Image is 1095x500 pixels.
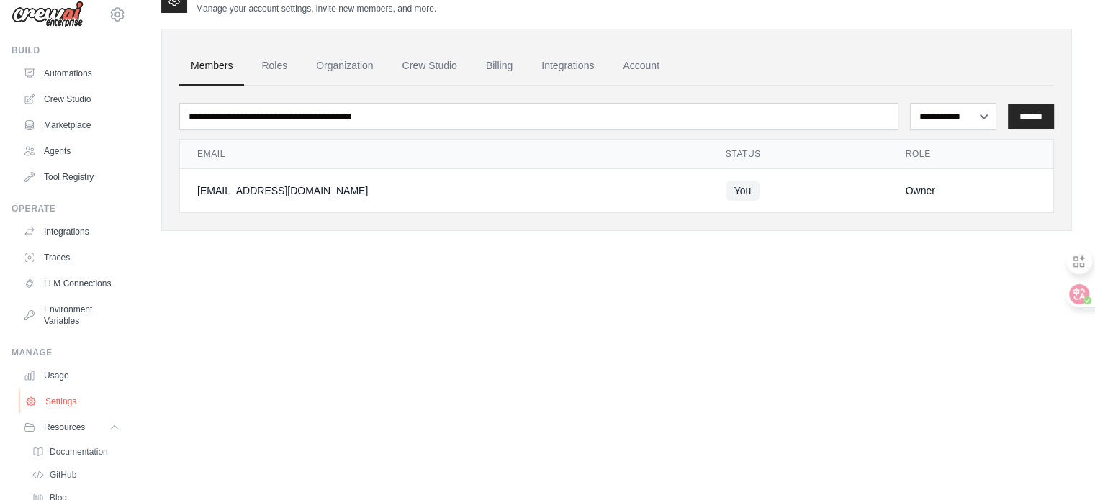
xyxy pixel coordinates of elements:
[17,62,126,85] a: Automations
[44,422,85,433] span: Resources
[26,465,126,485] a: GitHub
[179,47,244,86] a: Members
[17,220,126,243] a: Integrations
[196,3,436,14] p: Manage your account settings, invite new members, and more.
[305,47,384,86] a: Organization
[50,446,108,458] span: Documentation
[888,140,1054,169] th: Role
[17,246,126,269] a: Traces
[17,140,126,163] a: Agents
[17,165,126,188] a: Tool Registry
[17,416,126,439] button: Resources
[12,203,126,214] div: Operate
[17,364,126,387] a: Usage
[726,181,760,201] span: You
[12,45,126,56] div: Build
[17,298,126,332] a: Environment Variables
[19,390,127,413] a: Settings
[180,140,708,169] th: Email
[26,442,126,462] a: Documentation
[50,469,76,481] span: GitHub
[12,1,84,28] img: Logo
[17,114,126,137] a: Marketplace
[12,347,126,358] div: Manage
[611,47,671,86] a: Account
[906,183,1037,198] div: Owner
[530,47,605,86] a: Integrations
[197,183,691,198] div: [EMAIL_ADDRESS][DOMAIN_NAME]
[17,272,126,295] a: LLM Connections
[17,88,126,111] a: Crew Studio
[474,47,524,86] a: Billing
[250,47,299,86] a: Roles
[708,140,888,169] th: Status
[391,47,469,86] a: Crew Studio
